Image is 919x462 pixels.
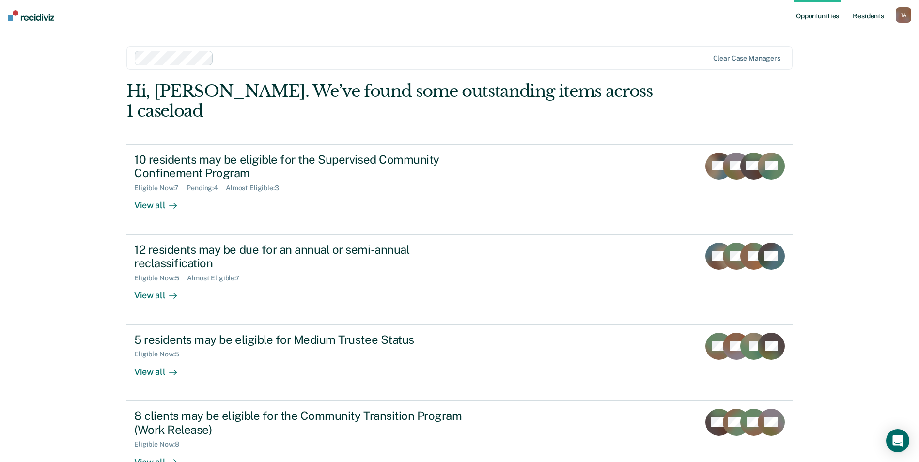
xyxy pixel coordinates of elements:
div: Eligible Now : 7 [134,184,187,192]
div: View all [134,358,188,377]
div: 10 residents may be eligible for the Supervised Community Confinement Program [134,153,474,181]
img: Recidiviz [8,10,54,21]
div: Open Intercom Messenger [886,429,909,452]
a: 12 residents may be due for an annual or semi-annual reclassificationEligible Now:5Almost Eligibl... [126,235,793,325]
div: View all [134,282,188,301]
div: 12 residents may be due for an annual or semi-annual reclassification [134,243,474,271]
div: 8 clients may be eligible for the Community Transition Program (Work Release) [134,409,474,437]
a: 5 residents may be eligible for Medium Trustee StatusEligible Now:5View all [126,325,793,401]
div: T A [896,7,911,23]
div: Eligible Now : 5 [134,274,187,282]
div: Eligible Now : 5 [134,350,187,358]
div: Clear case managers [713,54,780,62]
a: 10 residents may be eligible for the Supervised Community Confinement ProgramEligible Now:7Pendin... [126,144,793,235]
div: Almost Eligible : 7 [187,274,248,282]
div: View all [134,192,188,211]
div: 5 residents may be eligible for Medium Trustee Status [134,333,474,347]
div: Eligible Now : 8 [134,440,187,448]
button: TA [896,7,911,23]
div: Almost Eligible : 3 [226,184,287,192]
div: Hi, [PERSON_NAME]. We’ve found some outstanding items across 1 caseload [126,81,659,121]
div: Pending : 4 [187,184,226,192]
